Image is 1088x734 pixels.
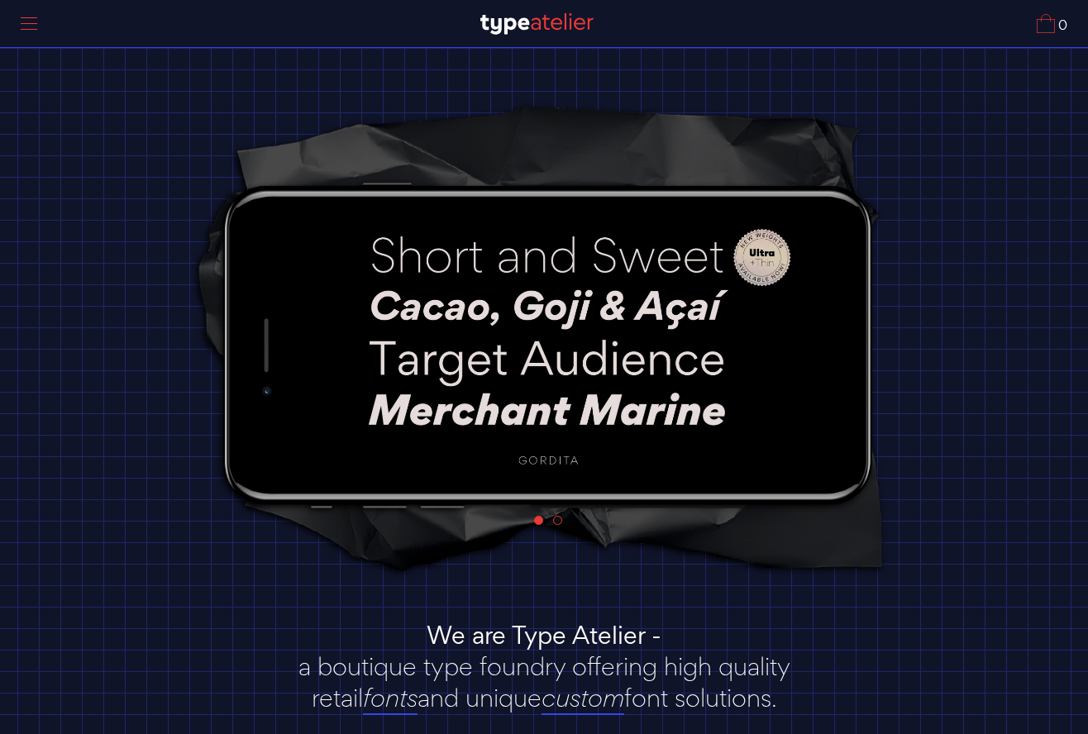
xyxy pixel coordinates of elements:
[480,13,594,35] img: TA_Logo.svg
[1037,14,1055,33] img: Cart_Icon.svg
[363,682,418,715] a: fonts
[1055,19,1067,33] span: 0
[304,207,793,481] img: Gordita
[275,651,813,713] p: a boutique type foundry offering high quality retail and unique font solutions.
[553,516,562,525] a: 2
[1037,14,1067,33] a: 0
[542,682,624,715] a: custom
[534,516,543,525] a: 1
[427,618,661,651] strong: We are Type Atelier -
